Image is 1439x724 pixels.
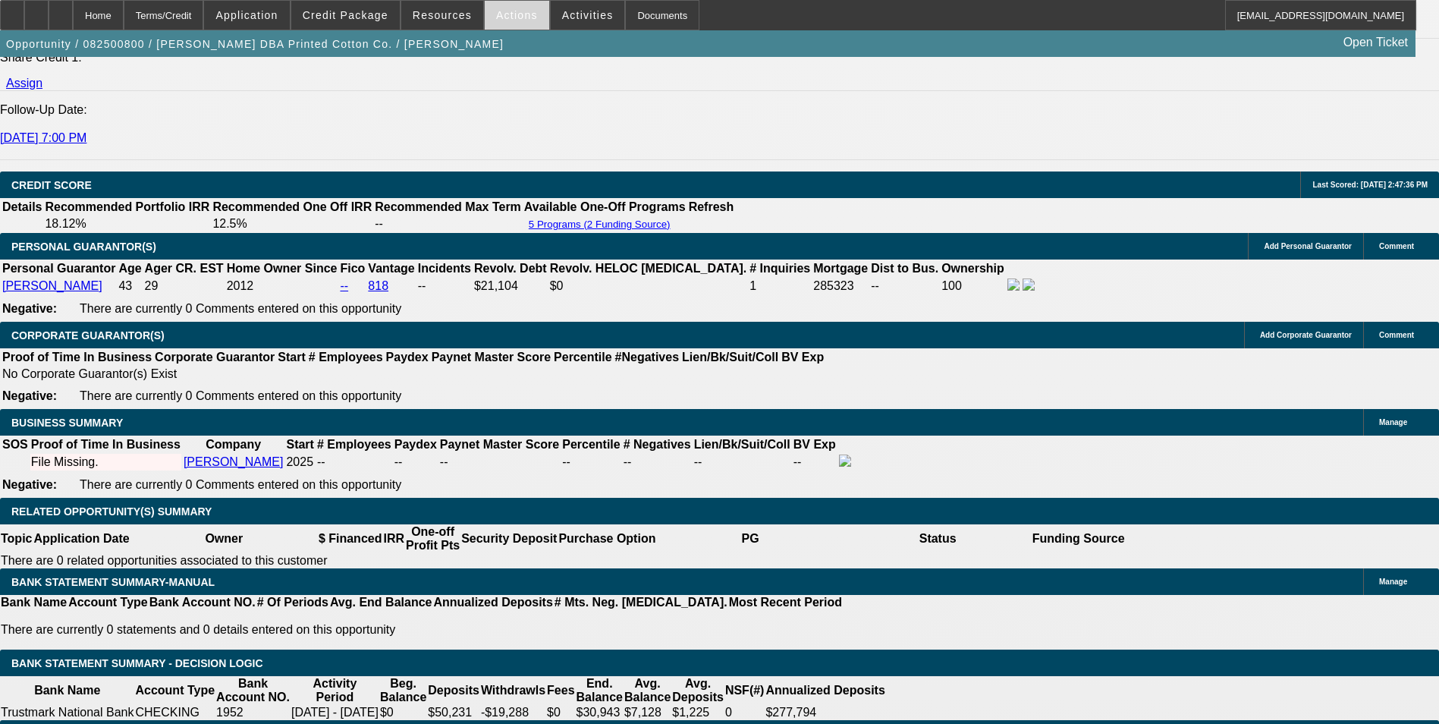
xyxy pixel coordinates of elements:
p: There are currently 0 statements and 0 details entered on this opportunity [1,623,842,637]
span: There are currently 0 Comments entered on this opportunity [80,478,401,491]
td: $0 [546,705,575,720]
b: Revolv. Debt [474,262,547,275]
b: Incidents [418,262,471,275]
b: Paynet Master Score [440,438,559,451]
b: # Inquiries [749,262,810,275]
td: 18.12% [44,216,210,231]
th: Annualized Deposits [432,595,553,610]
b: BV Exp [793,438,836,451]
th: End. Balance [576,676,624,705]
th: Most Recent Period [728,595,843,610]
td: $30,943 [576,705,624,720]
th: Owner [130,524,318,553]
td: 43 [118,278,142,294]
td: 0 [724,705,765,720]
b: Dist to Bus. [871,262,938,275]
td: -- [394,454,438,471]
th: Purchase Option [558,524,656,553]
b: Start [286,438,313,451]
b: Home Owner Since [227,262,338,275]
button: Credit Package [291,1,400,30]
b: Start [278,351,305,364]
th: Details [2,200,42,215]
b: Personal Guarantor [2,262,115,275]
b: Vantage [368,262,414,275]
th: Beg. Balance [379,676,427,705]
th: Proof of Time In Business [30,437,181,452]
span: CORPORATE GUARANTOR(S) [11,329,165,342]
th: Avg. End Balance [329,595,433,610]
td: $1,225 [671,705,724,720]
th: Avg. Balance [624,676,671,705]
b: Revolv. HELOC [MEDICAL_DATA]. [550,262,747,275]
span: Actions [496,9,538,21]
b: # Employees [317,438,391,451]
b: Lien/Bk/Suit/Coll [682,351,778,364]
span: Comment [1379,331,1414,339]
td: No Corporate Guarantor(s) Exist [2,367,831,382]
b: Negative: [2,389,57,402]
th: Available One-Off Programs [523,200,687,215]
th: Withdrawls [480,676,546,705]
th: Application Date [33,524,130,553]
span: Comment [1379,242,1414,250]
span: Last Scored: [DATE] 2:47:36 PM [1312,181,1428,189]
th: Recommended Max Term [374,200,522,215]
a: Open Ticket [1337,30,1414,55]
th: NSF(#) [724,676,765,705]
span: Credit Package [303,9,388,21]
th: Activity Period [291,676,379,705]
span: Manage [1379,578,1407,586]
td: 1952 [215,705,291,720]
th: Fees [546,676,575,705]
button: Application [204,1,289,30]
span: Application [215,9,278,21]
span: Add Personal Guarantor [1264,242,1352,250]
th: Proof of Time In Business [2,350,152,365]
th: Account Type [68,595,149,610]
a: -- [340,279,348,292]
button: Resources [401,1,483,30]
span: Manage [1379,418,1407,427]
td: $0 [549,278,748,294]
img: facebook-icon.png [1007,279,1020,291]
th: Funding Source [1032,524,1126,553]
td: -- [417,278,472,294]
b: # Negatives [624,438,691,451]
th: Refresh [688,200,735,215]
th: Account Type [134,676,215,705]
b: Paydex [394,438,437,451]
a: 818 [368,279,388,292]
td: $50,231 [427,705,480,720]
b: Ager CR. EST [145,262,224,275]
span: 2012 [227,279,254,292]
b: Paynet Master Score [432,351,551,364]
b: #Negatives [615,351,680,364]
span: BUSINESS SUMMARY [11,417,123,429]
th: Security Deposit [460,524,558,553]
b: # Employees [309,351,383,364]
div: -- [562,455,620,469]
td: 1 [749,278,811,294]
b: Negative: [2,302,57,315]
td: CHECKING [134,705,215,720]
span: Resources [413,9,472,21]
th: # Of Periods [256,595,329,610]
b: Mortgage [813,262,868,275]
td: $21,104 [473,278,548,294]
th: Bank Account NO. [215,676,291,705]
td: $7,128 [624,705,671,720]
th: Recommended Portfolio IRR [44,200,210,215]
b: Paydex [386,351,429,364]
td: 285323 [812,278,869,294]
th: Deposits [427,676,480,705]
span: Activities [562,9,614,21]
span: PERSONAL GUARANTOR(S) [11,241,156,253]
td: -- [870,278,939,294]
td: $0 [379,705,427,720]
img: linkedin-icon.png [1023,279,1035,291]
b: Corporate Guarantor [155,351,275,364]
div: File Missing. [31,455,181,469]
span: Add Corporate Guarantor [1260,331,1352,339]
span: -- [317,455,325,468]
